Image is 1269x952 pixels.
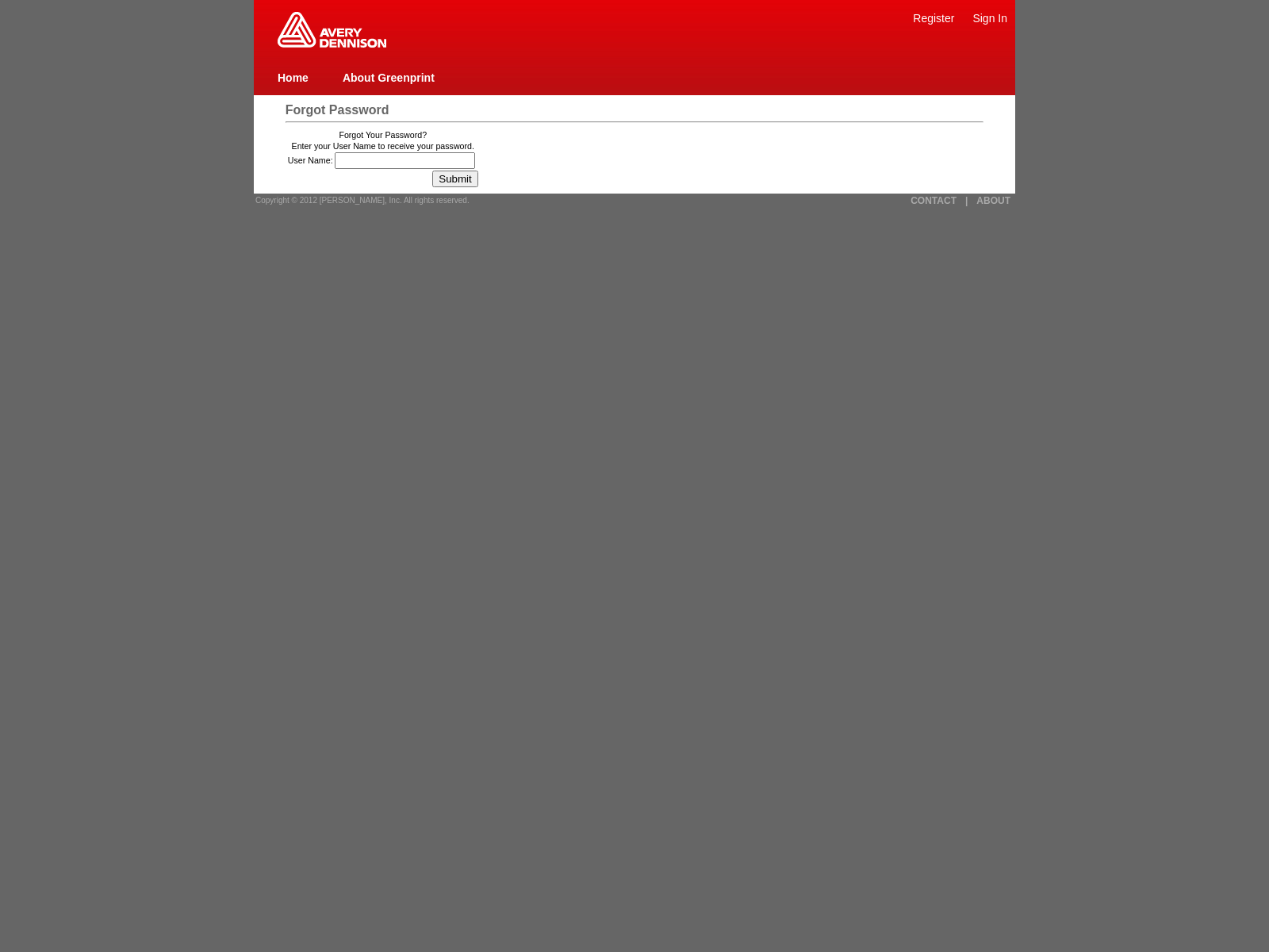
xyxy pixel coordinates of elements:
a: About Greenprint [343,71,435,84]
a: Register [913,12,954,25]
label: User Name: [288,155,333,165]
td: Forgot Your Password? [288,130,478,140]
input: Submit [432,171,477,187]
img: Home [278,12,386,48]
span: Copyright © 2012 [PERSON_NAME], Inc. All rights reserved. [255,196,470,205]
span: Forgot Password [286,103,389,117]
a: CONTACT [911,195,957,206]
a: Greenprint [278,40,386,49]
a: Home [278,71,309,84]
td: Enter your User Name to receive your password. [288,141,478,151]
a: Sign In [972,12,1007,25]
a: | [965,195,968,206]
a: ABOUT [976,195,1010,206]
